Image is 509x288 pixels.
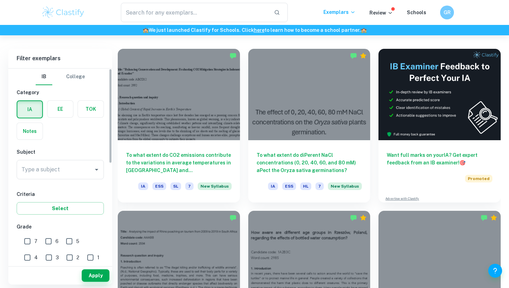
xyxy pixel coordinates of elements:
img: Marked [350,52,357,59]
a: Want full marks on yourIA? Get expert feedback from an IB examiner!PromotedAdvertise with Clastify [378,49,501,202]
span: IA [138,182,148,190]
span: 🏫 [361,27,367,33]
a: Schools [407,10,426,15]
h6: Subject [17,148,104,156]
img: Marked [230,214,236,221]
span: 1 [97,254,99,261]
button: College [66,69,85,85]
a: Advertise with Clastify [385,196,419,201]
input: Search for any exemplars... [121,3,268,22]
img: Marked [481,214,488,221]
button: Open [92,165,101,174]
span: 4 [34,254,38,261]
p: Exemplars [323,8,356,16]
span: 🎯 [459,160,465,165]
span: 7 [34,237,37,245]
a: To what extent do CO2 emissions contribute to the variations in average temperatures in [GEOGRAPH... [118,49,240,202]
span: 3 [56,254,59,261]
div: Premium [360,52,367,59]
button: GR [440,6,454,19]
span: ESS [282,182,296,190]
h6: Grade [17,223,104,231]
h6: We just launched Clastify for Schools. Click to learn how to become a school partner. [1,26,508,34]
button: EE [47,101,73,117]
span: 7 [315,182,324,190]
div: Starting from the May 2026 session, the ESS IA requirements have changed. We created this exempla... [328,182,362,194]
img: Thumbnail [378,49,501,140]
h6: To what extent do CO2 emissions contribute to the variations in average temperatures in [GEOGRAPH... [126,151,232,174]
img: Marked [230,52,236,59]
span: 2 [77,254,79,261]
button: TOK [78,101,104,117]
a: To what extent do diPerent NaCl concentrations (0, 20, 40, 60, and 80 mM) aPect the Oryza sativa ... [248,49,370,202]
img: Clastify logo [41,6,85,19]
p: Review [369,9,393,17]
button: Apply [82,269,109,282]
a: here [254,27,265,33]
h6: GR [443,9,451,16]
button: Select [17,202,104,215]
button: Help and Feedback [488,264,502,278]
button: IA [17,101,42,118]
button: IB [36,69,52,85]
div: Filter type choice [36,69,85,85]
span: IA [268,182,278,190]
span: Promoted [465,175,492,182]
span: 5 [76,237,79,245]
span: New Syllabus [328,182,362,190]
span: ESS [152,182,166,190]
span: SL [170,182,181,190]
h6: Category [17,89,104,96]
span: 7 [185,182,194,190]
h6: To what extent do diPerent NaCl concentrations (0, 20, 40, 60, and 80 mM) aPect the Oryza sativa ... [257,151,362,174]
span: 🏫 [143,27,149,33]
span: 6 [55,237,59,245]
div: Premium [490,214,497,221]
h6: Filter exemplars [8,49,112,68]
h6: Criteria [17,190,104,198]
h6: Want full marks on your IA ? Get expert feedback from an IB examiner! [387,151,492,166]
div: Premium [360,214,367,221]
button: Notes [17,123,43,139]
span: HL [300,182,311,190]
span: New Syllabus [198,182,232,190]
div: Starting from the May 2026 session, the ESS IA requirements have changed. We created this exempla... [198,182,232,194]
img: Marked [350,214,357,221]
